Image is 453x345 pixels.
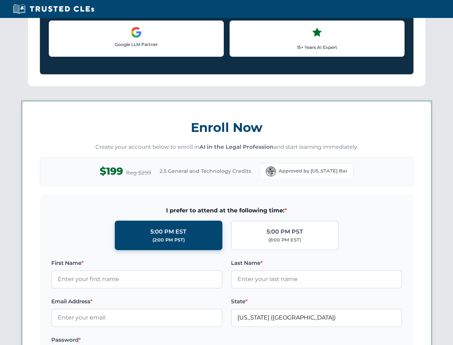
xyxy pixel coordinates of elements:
span: 2.5 General and Technology Credits [160,167,251,175]
img: Google [131,27,142,38]
div: (8:00 PM EST) [268,236,301,244]
p: Google LLM Partner [55,41,218,48]
h3: Enroll Now [40,116,414,139]
div: (2:00 PM PST) [152,236,185,244]
label: Password [51,336,222,344]
span: Approved by [US_STATE] Bar [279,167,347,175]
span: $199 [100,163,123,179]
input: Enter your email [51,309,222,327]
label: State [231,297,402,306]
input: Enter your first name [51,270,222,288]
img: Trusted CLEs [11,4,96,14]
span: Reg $299 [126,169,151,177]
input: Enter your last name [231,270,402,288]
label: First Name [51,259,222,267]
label: Last Name [231,259,402,267]
div: 5:00 PM PST [266,227,303,236]
p: Create your account below to enroll in and start learning immediately. [40,143,414,151]
span: I prefer to attend at the following time: [51,206,402,215]
strong: AI in the Legal Profession [199,143,274,150]
p: 15+ Years AI Expert [236,44,398,51]
input: Florida (FL) [231,309,402,327]
label: Email Address [51,297,222,306]
div: 5:00 PM EST [150,227,187,236]
img: Florida Bar [266,166,276,176]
